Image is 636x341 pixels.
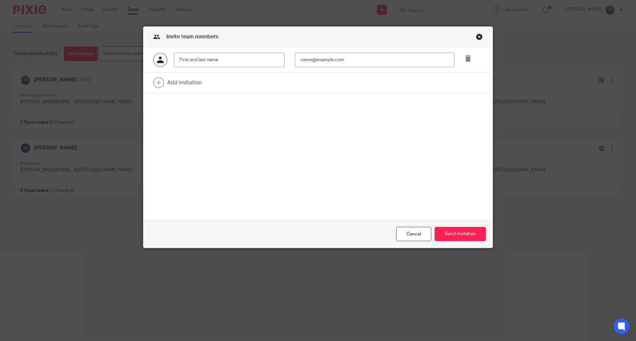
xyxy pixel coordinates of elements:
div: Close this dialog window [396,227,431,241]
button: Send invitation [435,227,486,241]
input: First and last name [174,53,285,67]
span: Invite team members [166,34,218,39]
input: name@example.com [295,53,454,67]
div: Close this dialog window [476,33,483,40]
